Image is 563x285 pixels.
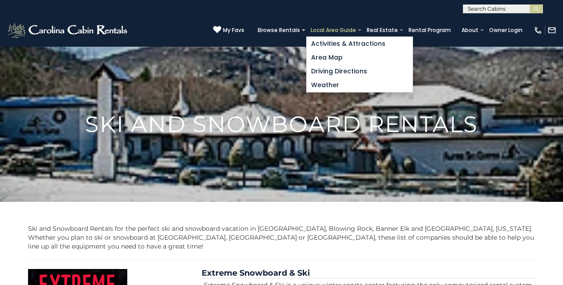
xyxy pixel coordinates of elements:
[307,64,413,78] a: Driving Directions
[223,26,244,34] span: My Favs
[307,37,413,51] a: Activities & Attractions
[547,26,556,35] img: mail-regular-white.png
[202,268,310,278] a: Extreme Snowboard & Ski
[7,21,130,39] img: White-1-2.png
[253,24,304,36] a: Browse Rentals
[306,24,360,36] a: Local Area Guide
[534,26,543,35] img: phone-regular-white.png
[307,78,413,92] a: Weather
[307,51,413,64] a: Area Map
[485,24,527,36] a: Owner Login
[404,24,455,36] a: Rental Program
[362,24,402,36] a: Real Estate
[457,24,483,36] a: About
[213,26,244,35] a: My Favs
[28,224,535,251] p: Ski and Snowboard Rentals for the perfect ski and snowboard vacation in [GEOGRAPHIC_DATA], Blowin...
